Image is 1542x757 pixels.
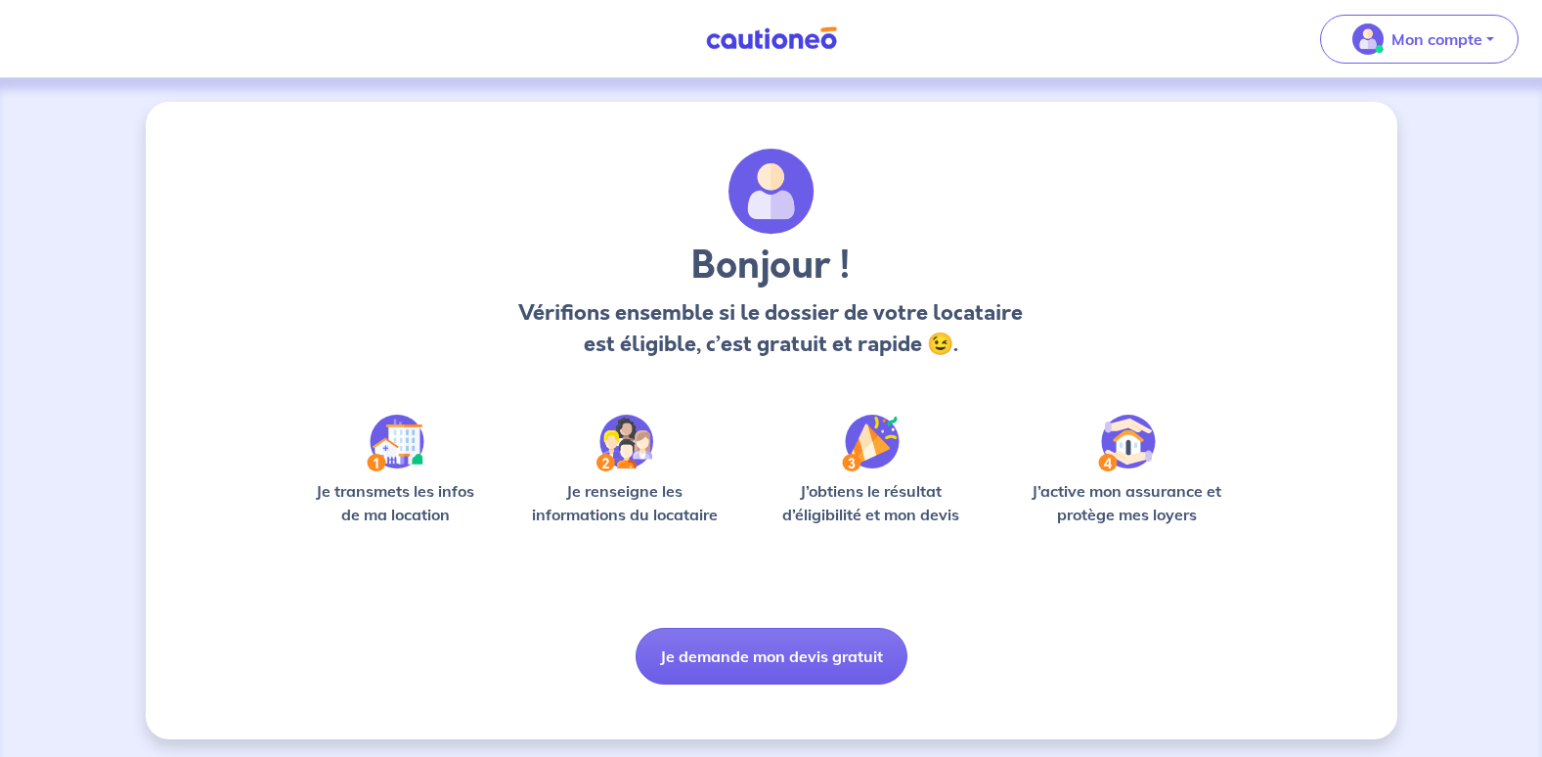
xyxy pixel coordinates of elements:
button: Je demande mon devis gratuit [636,628,907,685]
img: /static/f3e743aab9439237c3e2196e4328bba9/Step-3.svg [842,415,900,471]
button: illu_account_valid_menu.svgMon compte [1320,15,1519,64]
p: J’active mon assurance et protège mes loyers [1013,479,1241,526]
p: J’obtiens le résultat d’éligibilité et mon devis [761,479,982,526]
img: Cautioneo [698,26,845,51]
p: Vérifions ensemble si le dossier de votre locataire est éligible, c’est gratuit et rapide 😉. [513,297,1029,360]
h3: Bonjour ! [513,243,1029,289]
p: Je transmets les infos de ma location [302,479,489,526]
p: Je renseigne les informations du locataire [520,479,730,526]
img: archivate [728,149,815,235]
img: /static/bfff1cf634d835d9112899e6a3df1a5d/Step-4.svg [1098,415,1156,471]
p: Mon compte [1391,27,1482,51]
img: /static/90a569abe86eec82015bcaae536bd8e6/Step-1.svg [367,415,424,471]
img: /static/c0a346edaed446bb123850d2d04ad552/Step-2.svg [596,415,653,471]
img: illu_account_valid_menu.svg [1352,23,1384,55]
